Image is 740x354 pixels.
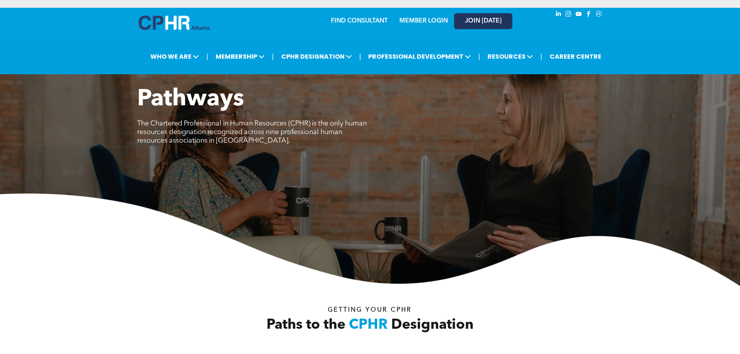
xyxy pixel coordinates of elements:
[139,16,209,30] img: A blue and white logo for cp alberta
[547,49,604,64] a: CAREER CENTRE
[137,88,244,111] span: Pathways
[206,49,208,65] li: |
[485,49,535,64] span: RESOURCES
[366,49,473,64] span: PROFESSIONAL DEVELOPMENT
[148,49,201,64] span: WHO WE ARE
[399,18,448,24] a: MEMBER LOGIN
[575,10,583,20] a: youtube
[349,318,388,332] span: CPHR
[454,13,512,29] a: JOIN [DATE]
[266,318,345,332] span: Paths to the
[213,49,267,64] span: MEMBERSHIP
[465,17,501,25] span: JOIN [DATE]
[595,10,603,20] a: Social network
[328,307,412,313] span: Getting your Cphr
[540,49,542,65] li: |
[331,18,388,24] a: FIND CONSULTANT
[564,10,573,20] a: instagram
[585,10,593,20] a: facebook
[554,10,563,20] a: linkedin
[391,318,474,332] span: Designation
[137,120,367,144] span: The Chartered Professional in Human Resources (CPHR) is the only human resources designation reco...
[478,49,480,65] li: |
[359,49,361,65] li: |
[272,49,274,65] li: |
[279,49,354,64] span: CPHR DESIGNATION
